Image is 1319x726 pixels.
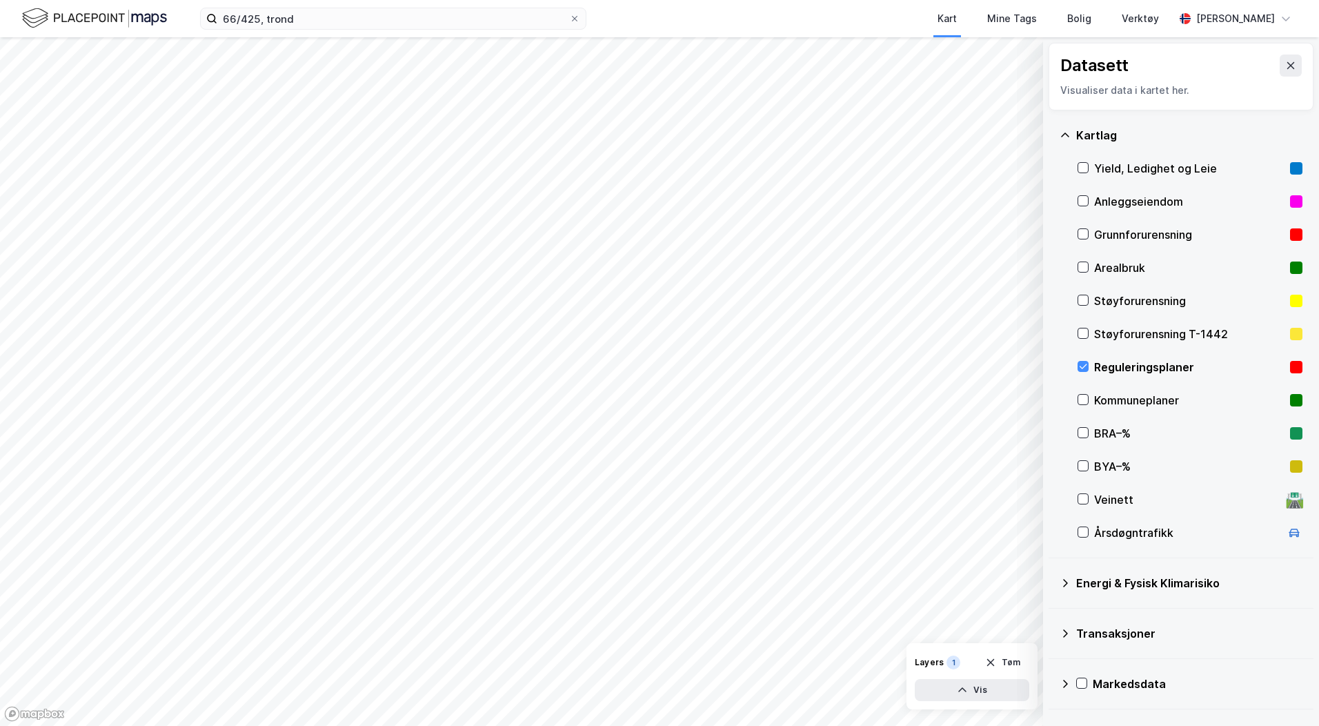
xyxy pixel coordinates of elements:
div: Datasett [1060,55,1129,77]
img: logo.f888ab2527a4732fd821a326f86c7f29.svg [22,6,167,30]
div: Mine Tags [987,10,1037,27]
iframe: Chat Widget [1250,660,1319,726]
div: 1 [946,656,960,669]
button: Tøm [976,651,1029,674]
div: Støyforurensning [1094,293,1285,309]
div: Bolig [1067,10,1091,27]
div: Støyforurensning T-1442 [1094,326,1285,342]
div: Arealbruk [1094,259,1285,276]
button: Vis [915,679,1029,701]
div: Verktøy [1122,10,1159,27]
div: BYA–% [1094,458,1285,475]
div: Veinett [1094,491,1280,508]
div: Visualiser data i kartet her. [1060,82,1302,99]
div: Kartlag [1076,127,1302,144]
div: Energi & Fysisk Klimarisiko [1076,575,1302,591]
div: Anleggseiendom [1094,193,1285,210]
a: Mapbox homepage [4,706,65,722]
input: Søk på adresse, matrikkel, gårdeiere, leietakere eller personer [217,8,569,29]
div: Yield, Ledighet og Leie [1094,160,1285,177]
div: Årsdøgntrafikk [1094,524,1280,541]
div: BRA–% [1094,425,1285,442]
div: 🛣️ [1285,491,1304,509]
div: Kommuneplaner [1094,392,1285,409]
div: [PERSON_NAME] [1196,10,1275,27]
div: Layers [915,657,944,668]
div: Markedsdata [1093,676,1302,692]
div: Grunnforurensning [1094,226,1285,243]
div: Kontrollprogram for chat [1250,660,1319,726]
div: Reguleringsplaner [1094,359,1285,375]
div: Transaksjoner [1076,625,1302,642]
div: Kart [938,10,957,27]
